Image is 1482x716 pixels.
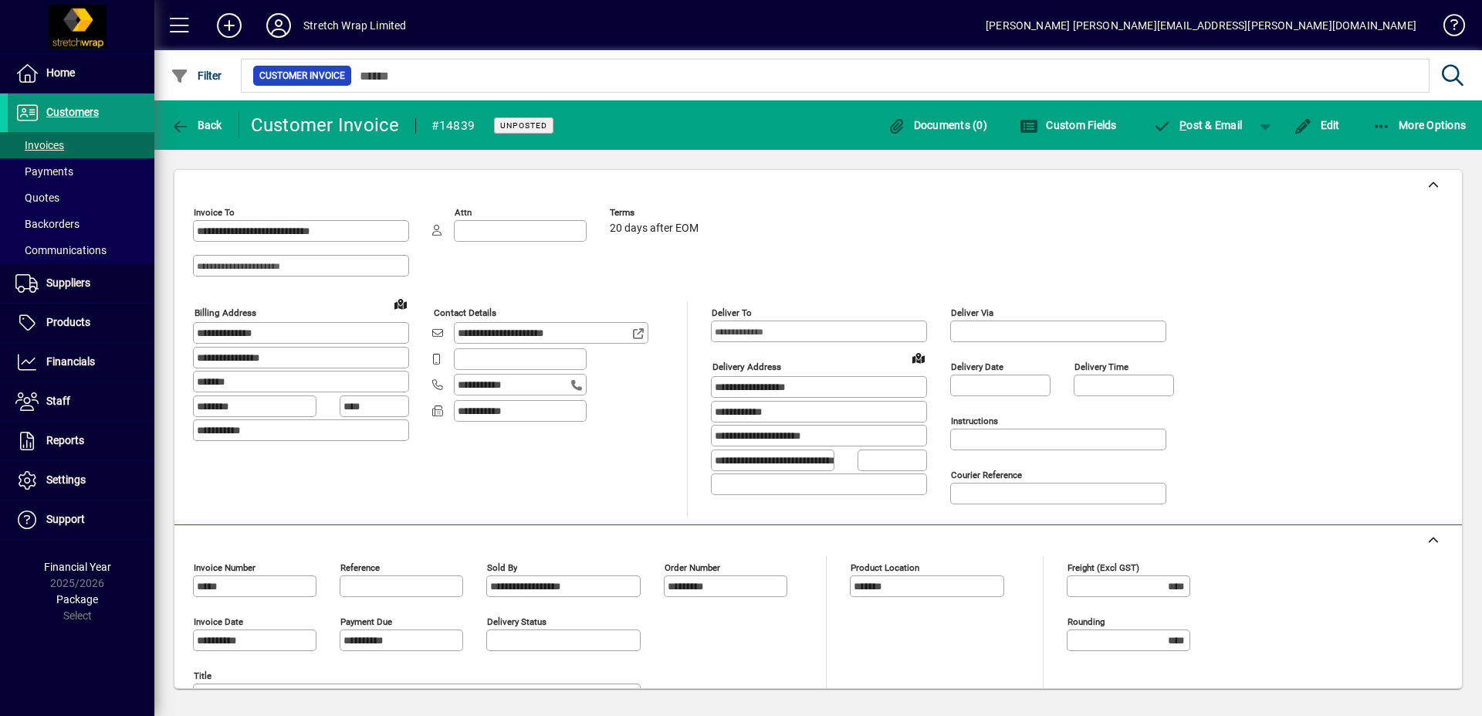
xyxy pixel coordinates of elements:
[15,139,64,151] span: Invoices
[1369,111,1470,139] button: More Options
[1290,111,1344,139] button: Edit
[46,277,90,289] span: Suppliers
[15,165,73,178] span: Payments
[1145,111,1250,139] button: Post & Email
[1016,111,1121,139] button: Custom Fields
[194,616,243,627] mat-label: Invoice date
[487,562,517,573] mat-label: Sold by
[1020,119,1117,131] span: Custom Fields
[46,355,95,368] span: Financials
[951,416,998,426] mat-label: Instructions
[986,13,1416,38] div: [PERSON_NAME] [PERSON_NAME][EMAIL_ADDRESS][PERSON_NAME][DOMAIN_NAME]
[259,68,345,83] span: Customer Invoice
[15,244,107,256] span: Communications
[8,501,154,539] a: Support
[887,119,987,131] span: Documents (0)
[46,434,84,446] span: Reports
[8,158,154,185] a: Payments
[205,12,254,39] button: Add
[8,461,154,500] a: Settings
[951,470,1022,480] mat-label: Courier Reference
[194,562,255,573] mat-label: Invoice number
[1068,616,1105,627] mat-label: Rounding
[665,562,720,573] mat-label: Order number
[1294,119,1340,131] span: Edit
[8,304,154,342] a: Products
[251,113,400,137] div: Customer Invoice
[1068,562,1139,573] mat-label: Freight (excl GST)
[883,111,991,139] button: Documents (0)
[1074,361,1128,372] mat-label: Delivery time
[194,670,211,681] mat-label: Title
[46,106,99,118] span: Customers
[388,291,413,316] a: View on map
[906,345,931,370] a: View on map
[194,207,235,218] mat-label: Invoice To
[610,208,702,218] span: Terms
[46,473,86,486] span: Settings
[610,222,699,235] span: 20 days after EOM
[340,562,380,573] mat-label: Reference
[8,54,154,93] a: Home
[8,343,154,382] a: Financials
[44,561,111,573] span: Financial Year
[1372,119,1467,131] span: More Options
[15,218,80,230] span: Backorders
[340,616,392,627] mat-label: Payment due
[167,111,226,139] button: Back
[171,119,222,131] span: Back
[1179,119,1186,131] span: P
[8,422,154,460] a: Reports
[56,593,98,606] span: Package
[303,13,407,38] div: Stretch Wrap Limited
[167,62,226,90] button: Filter
[8,264,154,303] a: Suppliers
[8,132,154,158] a: Invoices
[8,211,154,237] a: Backorders
[500,120,547,131] span: Unposted
[951,361,1003,372] mat-label: Delivery date
[712,307,752,318] mat-label: Deliver To
[46,513,85,525] span: Support
[46,395,70,407] span: Staff
[46,316,90,328] span: Products
[1432,3,1463,53] a: Knowledge Base
[951,307,993,318] mat-label: Deliver via
[46,66,75,79] span: Home
[171,70,222,82] span: Filter
[8,382,154,421] a: Staff
[254,12,303,39] button: Profile
[455,207,472,218] mat-label: Attn
[154,111,239,139] app-page-header-button: Back
[487,616,546,627] mat-label: Delivery status
[431,114,475,138] div: #14839
[1153,119,1243,131] span: ost & Email
[15,192,59,204] span: Quotes
[8,185,154,211] a: Quotes
[8,237,154,263] a: Communications
[851,562,919,573] mat-label: Product location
